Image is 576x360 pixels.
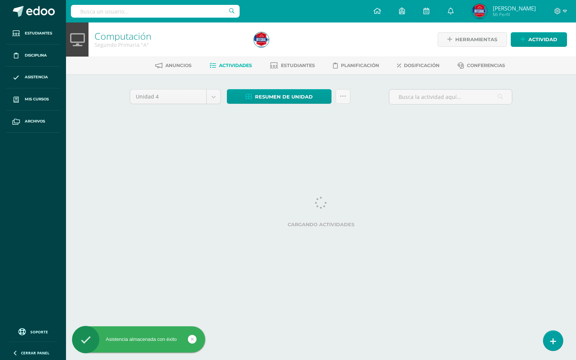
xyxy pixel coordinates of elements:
a: Conferencias [457,60,505,72]
img: 6567dd4201f82c4dcbe86bc0297fb11a.png [472,4,487,19]
span: Mis cursos [25,96,49,102]
span: Resumen de unidad [255,90,313,104]
span: Conferencias [467,63,505,68]
span: Disciplina [25,52,47,58]
input: Busca un usuario... [71,5,240,18]
a: Mis cursos [6,88,60,111]
div: Segundo Primaria 'A' [94,41,245,48]
span: Anuncios [165,63,192,68]
img: 6567dd4201f82c4dcbe86bc0297fb11a.png [254,32,269,47]
span: Mi Perfil [493,11,536,18]
span: Actividades [219,63,252,68]
a: Computación [94,30,151,42]
span: Asistencia [25,74,48,80]
input: Busca la actividad aquí... [389,90,512,104]
span: Planificación [341,63,379,68]
label: Cargando actividades [130,222,512,227]
a: Estudiantes [6,22,60,45]
a: Resumen de unidad [227,89,331,104]
span: Cerrar panel [21,350,49,356]
a: Actividades [210,60,252,72]
span: Estudiantes [281,63,315,68]
a: Asistencia [6,67,60,89]
span: Dosificación [404,63,439,68]
span: [PERSON_NAME] [493,4,536,12]
a: Planificación [333,60,379,72]
h1: Computación [94,31,245,41]
a: Soporte [9,326,57,336]
span: Herramientas [455,33,497,46]
a: Archivos [6,111,60,133]
a: Herramientas [438,32,507,47]
span: Archivos [25,118,45,124]
span: Actividad [528,33,557,46]
a: Actividad [511,32,567,47]
a: Unidad 4 [130,90,220,104]
span: Estudiantes [25,30,52,36]
a: Disciplina [6,45,60,67]
div: Asistencia almacenada con éxito [72,336,205,343]
span: Soporte [30,329,48,335]
a: Estudiantes [270,60,315,72]
a: Dosificación [397,60,439,72]
span: Unidad 4 [136,90,201,104]
a: Anuncios [155,60,192,72]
